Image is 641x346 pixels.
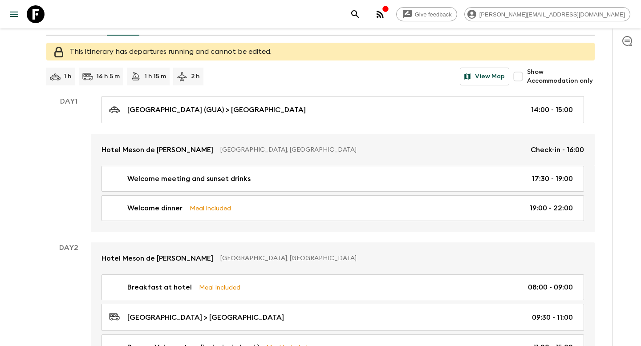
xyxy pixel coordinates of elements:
[127,203,183,213] p: Welcome dinner
[346,5,364,23] button: search adventures
[101,274,584,300] a: Breakfast at hotelMeal Included08:00 - 09:00
[220,254,577,263] p: [GEOGRAPHIC_DATA], [GEOGRAPHIC_DATA]
[396,7,457,21] a: Give feedback
[101,253,213,264] p: Hotel Meson de [PERSON_NAME]
[46,242,91,253] p: Day 2
[191,72,200,81] p: 2 h
[127,282,192,293] p: Breakfast at hotel
[527,68,595,85] span: Show Accommodation only
[410,11,457,18] span: Give feedback
[530,203,573,213] p: 19:00 - 22:00
[5,5,23,23] button: menu
[101,166,584,192] a: Welcome meeting and sunset drinks17:30 - 19:00
[532,173,573,184] p: 17:30 - 19:00
[532,312,573,323] p: 09:30 - 11:00
[101,195,584,221] a: Welcome dinnerMeal Included19:00 - 22:00
[101,304,584,331] a: [GEOGRAPHIC_DATA] > [GEOGRAPHIC_DATA]09:30 - 11:00
[91,242,595,274] a: Hotel Meson de [PERSON_NAME][GEOGRAPHIC_DATA], [GEOGRAPHIC_DATA]
[101,96,584,123] a: [GEOGRAPHIC_DATA] (GUA) > [GEOGRAPHIC_DATA]14:00 - 15:00
[528,282,573,293] p: 08:00 - 09:00
[199,282,240,292] p: Meal Included
[46,96,91,107] p: Day 1
[460,68,509,85] button: View Map
[475,11,630,18] span: [PERSON_NAME][EMAIL_ADDRESS][DOMAIN_NAME]
[464,7,630,21] div: [PERSON_NAME][EMAIL_ADDRESS][DOMAIN_NAME]
[69,48,272,55] span: This itinerary has departures running and cannot be edited.
[64,72,72,81] p: 1 h
[91,134,595,166] a: Hotel Meson de [PERSON_NAME][GEOGRAPHIC_DATA], [GEOGRAPHIC_DATA]Check-in - 16:00
[127,105,306,115] p: [GEOGRAPHIC_DATA] (GUA) > [GEOGRAPHIC_DATA]
[145,72,166,81] p: 1 h 15 m
[127,173,251,184] p: Welcome meeting and sunset drinks
[101,145,213,155] p: Hotel Meson de [PERSON_NAME]
[190,203,231,213] p: Meal Included
[127,312,284,323] p: [GEOGRAPHIC_DATA] > [GEOGRAPHIC_DATA]
[531,105,573,115] p: 14:00 - 15:00
[97,72,120,81] p: 16 h 5 m
[220,145,523,154] p: [GEOGRAPHIC_DATA], [GEOGRAPHIC_DATA]
[531,145,584,155] p: Check-in - 16:00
